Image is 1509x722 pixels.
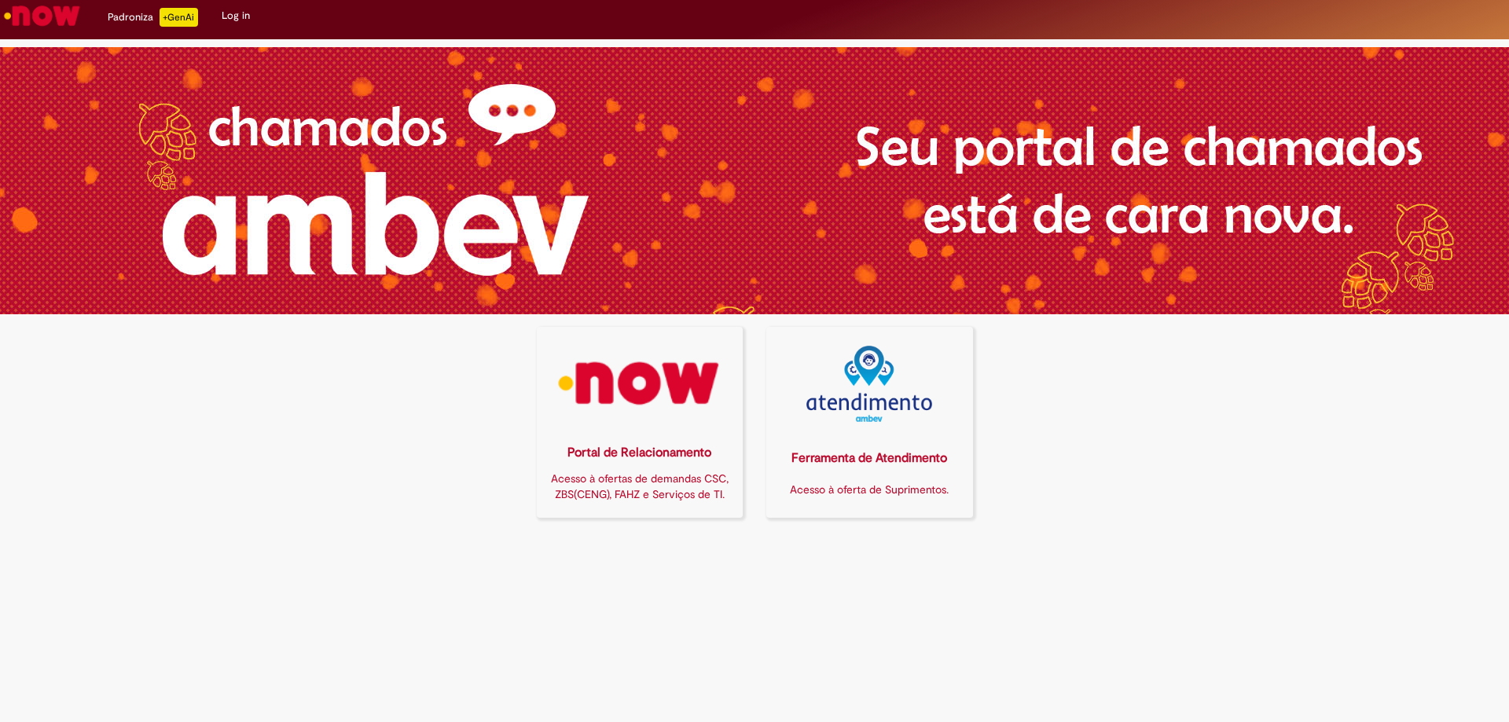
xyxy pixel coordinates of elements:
[108,8,198,27] div: Padroniza
[537,327,743,518] a: Portal de Relacionamento Acesso à ofertas de demandas CSC, ZBS(CENG), FAHZ e Serviços de TI.
[546,346,732,422] img: logo_now.png
[776,449,964,467] div: Ferramenta de Atendimento
[806,346,932,422] img: logo_atentdimento.png
[766,327,973,518] a: Ferramenta de Atendimento Acesso à oferta de Suprimentos.
[776,482,964,497] div: Acesso à oferta de Suprimentos.
[160,8,198,27] p: +GenAi
[546,471,734,502] div: Acesso à ofertas de demandas CSC, ZBS(CENG), FAHZ e Serviços de TI.
[546,444,734,462] div: Portal de Relacionamento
